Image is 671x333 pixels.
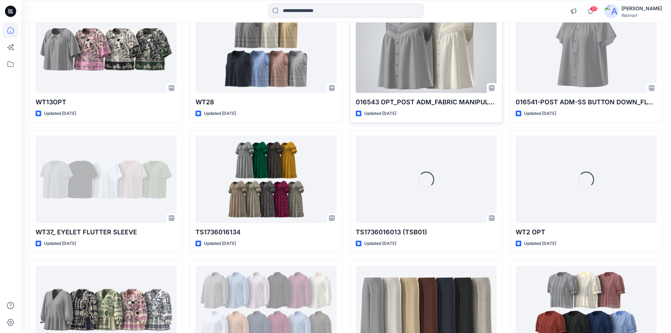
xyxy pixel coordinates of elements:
p: Updated [DATE] [204,240,236,247]
span: 35 [590,6,598,12]
p: Updated [DATE] [364,110,396,117]
p: Updated [DATE] [524,240,556,247]
p: WT13OPT [36,97,176,107]
p: Updated [DATE] [44,110,76,117]
p: TS1736016134 [195,227,336,237]
a: WT13OPT [36,6,176,93]
p: Updated [DATE] [524,110,556,117]
p: Updated [DATE] [204,110,236,117]
p: 016541-POST ADM-SS BUTTON DOWN_FLT012 [516,97,657,107]
p: WT37_ EYELET FLUTTER SLEEVE [36,227,176,237]
a: WT28 [195,6,336,93]
p: WT28 [195,97,336,107]
img: avatar [604,4,619,18]
p: 016543 OPT_POST ADM_FABRIC MANIPULATED SHELL [356,97,497,107]
p: Updated [DATE] [364,240,396,247]
a: 016543 OPT_POST ADM_FABRIC MANIPULATED SHELL [356,6,497,93]
p: TS1736016013 (TSB01) [356,227,497,237]
a: WT37_ EYELET FLUTTER SLEEVE [36,136,176,223]
p: WT2 OPT [516,227,657,237]
div: Walmart [621,13,662,18]
a: 016541-POST ADM-SS BUTTON DOWN_FLT012 [516,6,657,93]
a: TS1736016134 [195,136,336,223]
div: [PERSON_NAME] [621,4,662,13]
p: Updated [DATE] [44,240,76,247]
